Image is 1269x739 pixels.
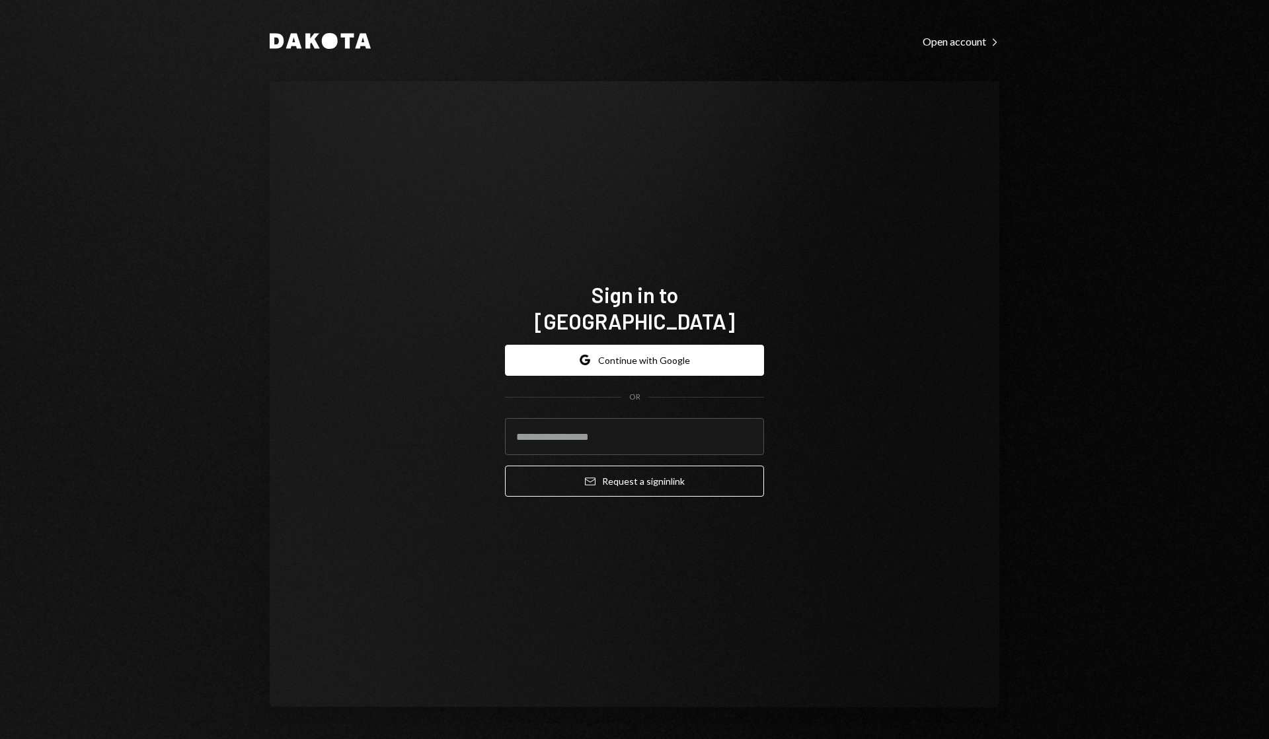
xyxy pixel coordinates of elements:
a: Open account [923,34,999,48]
div: Open account [923,35,999,48]
button: Continue with Google [505,345,764,376]
div: OR [629,392,640,403]
button: Request a signinlink [505,466,764,497]
h1: Sign in to [GEOGRAPHIC_DATA] [505,281,764,334]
